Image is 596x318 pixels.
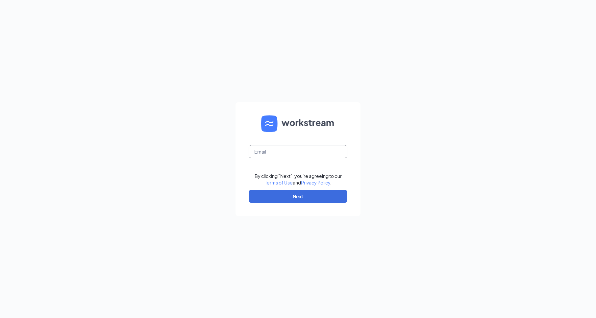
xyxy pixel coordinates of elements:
img: WS logo and Workstream text [261,115,335,132]
a: Terms of Use [265,180,293,185]
a: Privacy Policy [301,180,330,185]
div: By clicking "Next", you're agreeing to our and . [255,173,342,186]
input: Email [249,145,347,158]
button: Next [249,190,347,203]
